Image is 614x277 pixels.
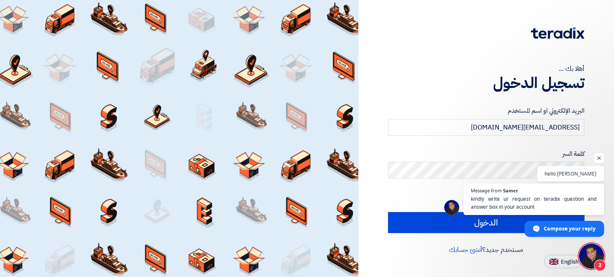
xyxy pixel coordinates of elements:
div: أهلا بك ... [388,64,584,74]
span: 2 [594,259,606,271]
span: Samer [503,188,518,193]
label: البريد الإلكتروني او اسم المستخدم [388,106,584,116]
input: أدخل بريد العمل الإلكتروني او اسم المستخدم الخاص بك ... [388,119,584,136]
div: مستخدم جديد؟ [388,245,584,255]
div: Open chat [579,243,604,269]
input: الدخول [388,212,584,233]
img: en-US.png [549,259,558,265]
span: kindly write ur request on teradix question and answer box in your account [471,195,596,211]
span: Message from [471,188,502,193]
label: كلمة السر [388,149,584,159]
span: hello [PERSON_NAME] [545,170,596,178]
span: Compose your reply [544,221,596,236]
a: أنشئ حسابك [449,245,482,255]
img: Teradix logo [531,27,584,39]
h1: تسجيل الدخول [388,74,584,92]
button: English [544,255,581,268]
span: English [561,259,578,265]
